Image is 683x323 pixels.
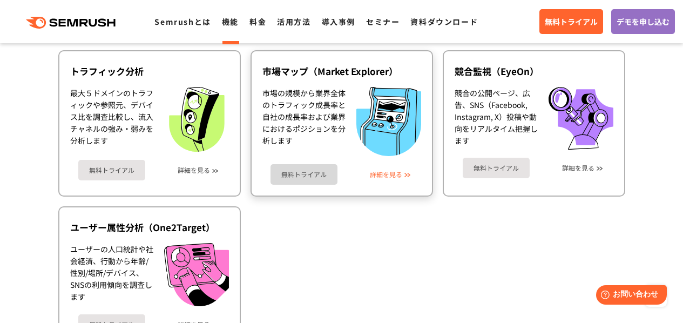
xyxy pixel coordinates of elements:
img: ユーザー属性分析（One2Target） [164,243,229,306]
a: 機能 [222,16,239,27]
div: 競合監視（EyeOn） [455,65,613,78]
div: 市場マップ（Market Explorer） [262,65,421,78]
div: 競合の公開ページ、広告、SNS（Facebook, Instagram, X）投稿や動向をリアルタイム把握します [455,87,538,149]
a: デモを申し込む [611,9,675,34]
img: 市場マップ（Market Explorer） [356,87,421,156]
a: 詳細を見る [178,166,210,174]
a: 資料ダウンロード [410,16,478,27]
a: セミナー [366,16,400,27]
span: デモを申し込む [617,16,670,28]
img: トラフィック分析 [164,87,229,152]
a: 無料トライアル [463,158,530,178]
div: 市場の規模から業界全体のトラフィック成長率と自社の成長率および業界におけるポジションを分析します [262,87,346,156]
a: 詳細を見る [370,171,402,178]
a: 活用方法 [277,16,310,27]
a: 詳細を見る [562,164,594,172]
span: 無料トライアル [545,16,598,28]
div: 最大５ドメインのトラフィックや参照元、デバイス比を調査比較し、流入チャネルの強み・弱みを分析します [70,87,153,152]
div: トラフィック分析 [70,65,229,78]
a: Semrushとは [154,16,211,27]
div: ユーザー属性分析（One2Target） [70,221,229,234]
div: ユーザーの人口統計や社会経済、行動から年齢/性別/場所/デバイス、SNSの利用傾向を調査します [70,243,153,306]
a: 導入事例 [322,16,355,27]
a: 無料トライアル [78,160,145,180]
a: 料金 [249,16,266,27]
iframe: Help widget launcher [587,281,671,311]
img: 競合監視（EyeOn） [549,87,613,149]
a: 無料トライアル [539,9,603,34]
a: 無料トライアル [271,164,337,185]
